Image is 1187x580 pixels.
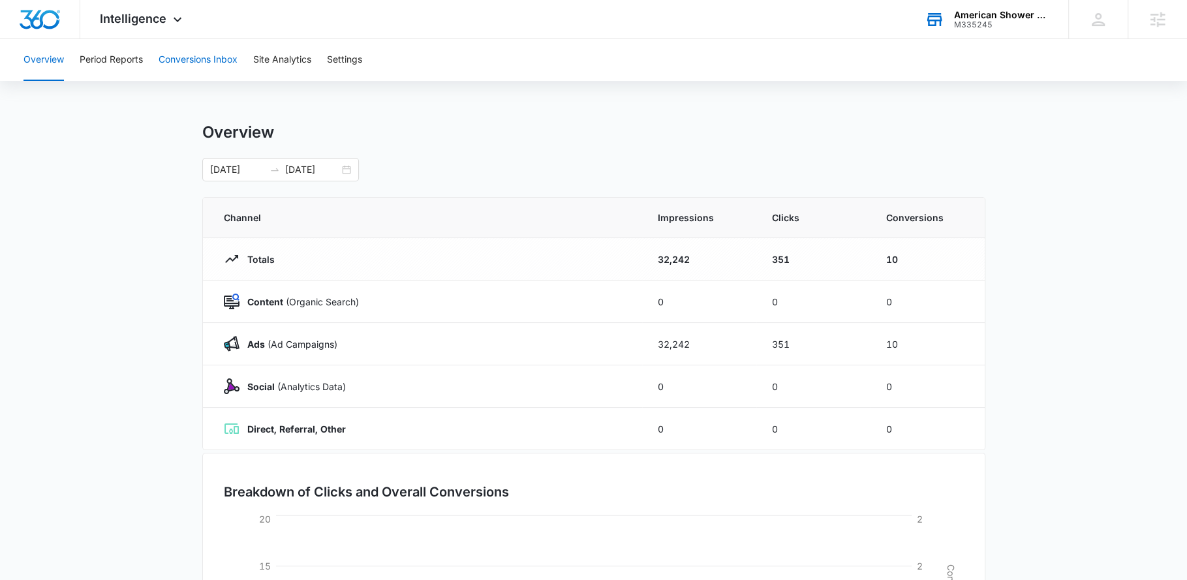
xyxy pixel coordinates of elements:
strong: Social [247,381,275,392]
td: 0 [642,408,756,450]
strong: Direct, Referral, Other [247,423,346,435]
img: Social [224,378,239,394]
input: End date [285,162,339,177]
td: 351 [756,323,871,365]
tspan: 2 [917,560,923,572]
strong: Ads [247,339,265,350]
p: (Ad Campaigns) [239,337,337,351]
tspan: 20 [258,513,270,525]
p: (Analytics Data) [239,380,346,393]
h1: Overview [202,123,274,142]
span: Intelligence [100,12,166,25]
td: 10 [871,238,985,281]
h3: Breakdown of Clicks and Overall Conversions [224,482,509,502]
span: Conversions [886,211,964,224]
span: Channel [224,211,626,224]
td: 0 [756,365,871,408]
div: account name [954,10,1049,20]
span: swap-right [270,164,280,175]
img: Content [224,294,239,309]
tspan: 2 [917,513,923,525]
p: (Organic Search) [239,295,359,309]
td: 351 [756,238,871,281]
span: to [270,164,280,175]
td: 32,242 [642,238,756,281]
button: Overview [23,39,64,81]
button: Period Reports [80,39,143,81]
td: 0 [756,281,871,323]
td: 0 [871,365,985,408]
td: 10 [871,323,985,365]
button: Site Analytics [253,39,311,81]
strong: Content [247,296,283,307]
td: 0 [642,365,756,408]
td: 0 [871,281,985,323]
img: Ads [224,336,239,352]
button: Settings [327,39,362,81]
div: account id [954,20,1049,29]
span: Clicks [772,211,855,224]
input: Start date [210,162,264,177]
tspan: 15 [258,560,270,572]
td: 0 [871,408,985,450]
span: Impressions [658,211,741,224]
td: 0 [642,281,756,323]
td: 32,242 [642,323,756,365]
button: Conversions Inbox [159,39,238,81]
p: Totals [239,252,275,266]
td: 0 [756,408,871,450]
